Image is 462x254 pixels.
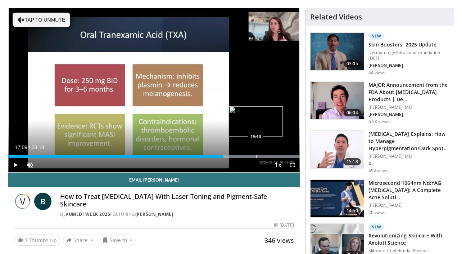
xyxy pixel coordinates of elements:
[34,193,51,210] a: B
[368,223,384,231] p: New
[344,158,361,165] span: 15:18
[14,235,60,246] a: 3 Thumbs Up
[271,158,285,172] button: Playback Rate
[368,104,449,110] p: [PERSON_NAME], MD
[13,13,70,27] button: Tap to unmute
[135,211,173,217] a: [PERSON_NAME]
[264,236,294,245] span: 346 views
[368,63,449,68] p: [PERSON_NAME]
[368,210,386,215] p: 70 views
[368,119,390,125] p: 6.5K views
[311,82,364,119] img: b8d0b268-5ea7-42fe-a1b9-7495ab263df8.150x105_q85_crop-smart_upscale.jpg
[65,211,110,217] a: Vumedi Week 2025
[14,193,31,210] img: Vumedi Week 2025
[368,153,449,159] p: [PERSON_NAME], MD
[311,180,364,217] img: 092c87d8-d143-4efc-9437-4fffa04c08c8.150x105_q85_crop-smart_upscale.jpg
[368,130,449,152] h3: [MEDICAL_DATA] Explains: How to Manage Hyperpigmentation/Dark Spots o…
[368,32,384,40] p: New
[310,81,449,125] a: 06:04 MAJOR Announcement from the FDA About [MEDICAL_DATA] Products | De… [PERSON_NAME], MD [PERS...
[229,106,283,137] img: image.jpeg
[344,207,361,214] span: 14:50
[310,13,362,21] h4: Related Videos
[368,112,449,117] p: [PERSON_NAME]
[63,235,96,246] button: Share
[8,173,300,187] a: Email [PERSON_NAME]
[368,202,449,208] p: [PERSON_NAME]
[285,158,300,172] button: Fullscreen
[29,144,30,150] span: /
[344,109,361,116] span: 06:04
[310,179,449,218] a: 14:50 Microsecond 1064nm Nd:YAG [MEDICAL_DATA]: A Complete Acne Soluti… [PERSON_NAME] 70 views
[310,32,449,76] a: 03:05 New Skin Boosters: 2025 Update Dermatology Education Foundation (DEF) [PERSON_NAME] 44 views
[368,232,449,246] h3: Revolutionizing Skincare With Axolotl Science
[8,155,300,158] div: Progress Bar
[311,33,364,70] img: 5d8405b0-0c3f-45ed-8b2f-ed15b0244802.150x105_q85_crop-smart_upscale.jpg
[368,70,386,76] p: 44 views
[368,248,449,254] p: Skincare Confidential Podcast
[99,235,136,246] button: Save to
[368,168,389,174] p: 494 views
[23,158,37,172] button: Unmute
[368,81,449,103] h3: MAJOR Announcement from the FDA About [MEDICAL_DATA] Products | De…
[15,144,27,150] span: 17:09
[368,179,449,201] h3: Microsecond 1064nm Nd:YAG [MEDICAL_DATA]: A Complete Acne Soluti…
[8,158,23,172] button: Play
[368,50,449,61] p: Dermatology Education Foundation (DEF)
[60,193,294,208] h4: How to Treat [MEDICAL_DATA] With Laser Toning and Pigment-Safe Skincare
[60,211,294,218] div: By FEATURING
[310,130,449,174] a: 15:18 [MEDICAL_DATA] Explains: How to Manage Hyperpigmentation/Dark Spots o… [PERSON_NAME], MD D....
[24,237,27,244] span: 3
[274,222,294,228] div: [DATE]
[32,144,44,150] span: 23:13
[368,161,449,166] p: D.
[368,41,449,48] h3: Skin Boosters: 2025 Update
[311,131,364,168] img: e1503c37-a13a-4aad-9ea8-1e9b5ff728e6.150x105_q85_crop-smart_upscale.jpg
[344,60,361,67] span: 03:05
[8,8,300,173] video-js: Video Player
